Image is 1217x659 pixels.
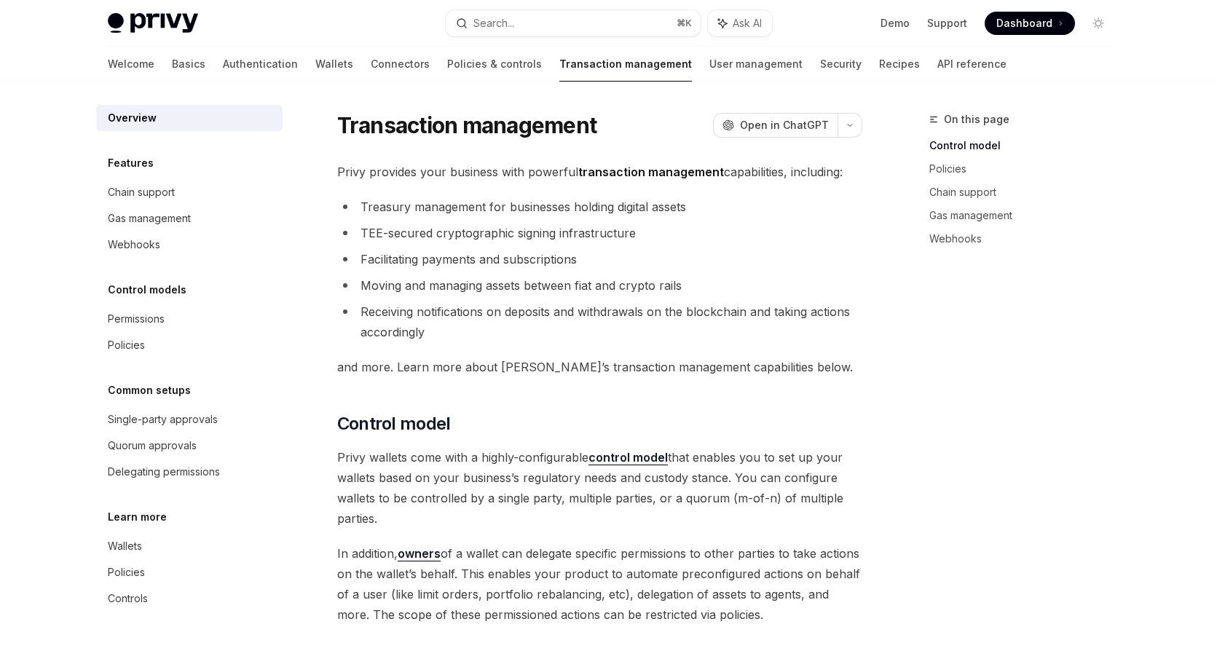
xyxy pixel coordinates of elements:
a: Delegating permissions [96,459,283,485]
li: Treasury management for businesses holding digital assets [337,197,862,217]
a: Policies [96,332,283,358]
li: Facilitating payments and subscriptions [337,249,862,269]
div: Single-party approvals [108,411,218,428]
a: User management [709,47,803,82]
li: TEE-secured cryptographic signing infrastructure [337,223,862,243]
div: Wallets [108,537,142,555]
h5: Control models [108,281,186,299]
a: API reference [937,47,1007,82]
button: Search...⌘K [446,10,701,36]
span: Dashboard [996,16,1052,31]
span: Privy wallets come with a highly-configurable that enables you to set up your wallets based on yo... [337,447,862,529]
strong: transaction management [578,165,724,179]
span: Ask AI [733,16,762,31]
h1: Transaction management [337,112,597,138]
a: Transaction management [559,47,692,82]
a: Webhooks [96,232,283,258]
a: Dashboard [985,12,1075,35]
a: Chain support [96,179,283,205]
a: Webhooks [929,227,1122,250]
a: Policies [96,559,283,585]
a: Demo [881,16,910,31]
a: Connectors [371,47,430,82]
a: control model [588,450,668,465]
a: owners [398,546,441,561]
div: Quorum approvals [108,437,197,454]
span: Privy provides your business with powerful capabilities, including: [337,162,862,182]
div: Policies [108,336,145,354]
img: light logo [108,13,198,33]
li: Moving and managing assets between fiat and crypto rails [337,275,862,296]
button: Toggle dark mode [1087,12,1110,35]
a: Support [927,16,967,31]
span: On this page [944,111,1009,128]
div: Permissions [108,310,165,328]
a: Control model [929,134,1122,157]
span: and more. Learn more about [PERSON_NAME]’s transaction management capabilities below. [337,357,862,377]
div: Controls [108,590,148,607]
span: Open in ChatGPT [740,118,829,133]
span: In addition, of a wallet can delegate specific permissions to other parties to take actions on th... [337,543,862,625]
div: Chain support [108,184,175,201]
div: Search... [473,15,514,32]
div: Webhooks [108,236,160,253]
a: Policies & controls [447,47,542,82]
a: Controls [96,585,283,612]
a: Authentication [223,47,298,82]
h5: Learn more [108,508,167,526]
a: Basics [172,47,205,82]
li: Receiving notifications on deposits and withdrawals on the blockchain and taking actions accordingly [337,301,862,342]
span: ⌘ K [677,17,692,29]
button: Ask AI [708,10,772,36]
a: Wallets [315,47,353,82]
a: Quorum approvals [96,433,283,459]
div: Overview [108,109,157,127]
a: Security [820,47,862,82]
h5: Features [108,154,154,172]
h5: Common setups [108,382,191,399]
button: Open in ChatGPT [713,113,838,138]
a: Policies [929,157,1122,181]
a: Welcome [108,47,154,82]
a: Wallets [96,533,283,559]
a: Single-party approvals [96,406,283,433]
a: Permissions [96,306,283,332]
a: Gas management [96,205,283,232]
a: Recipes [879,47,920,82]
div: Policies [108,564,145,581]
span: Control model [337,412,451,435]
a: Chain support [929,181,1122,204]
div: Delegating permissions [108,463,220,481]
a: Overview [96,105,283,131]
a: Gas management [929,204,1122,227]
div: Gas management [108,210,191,227]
